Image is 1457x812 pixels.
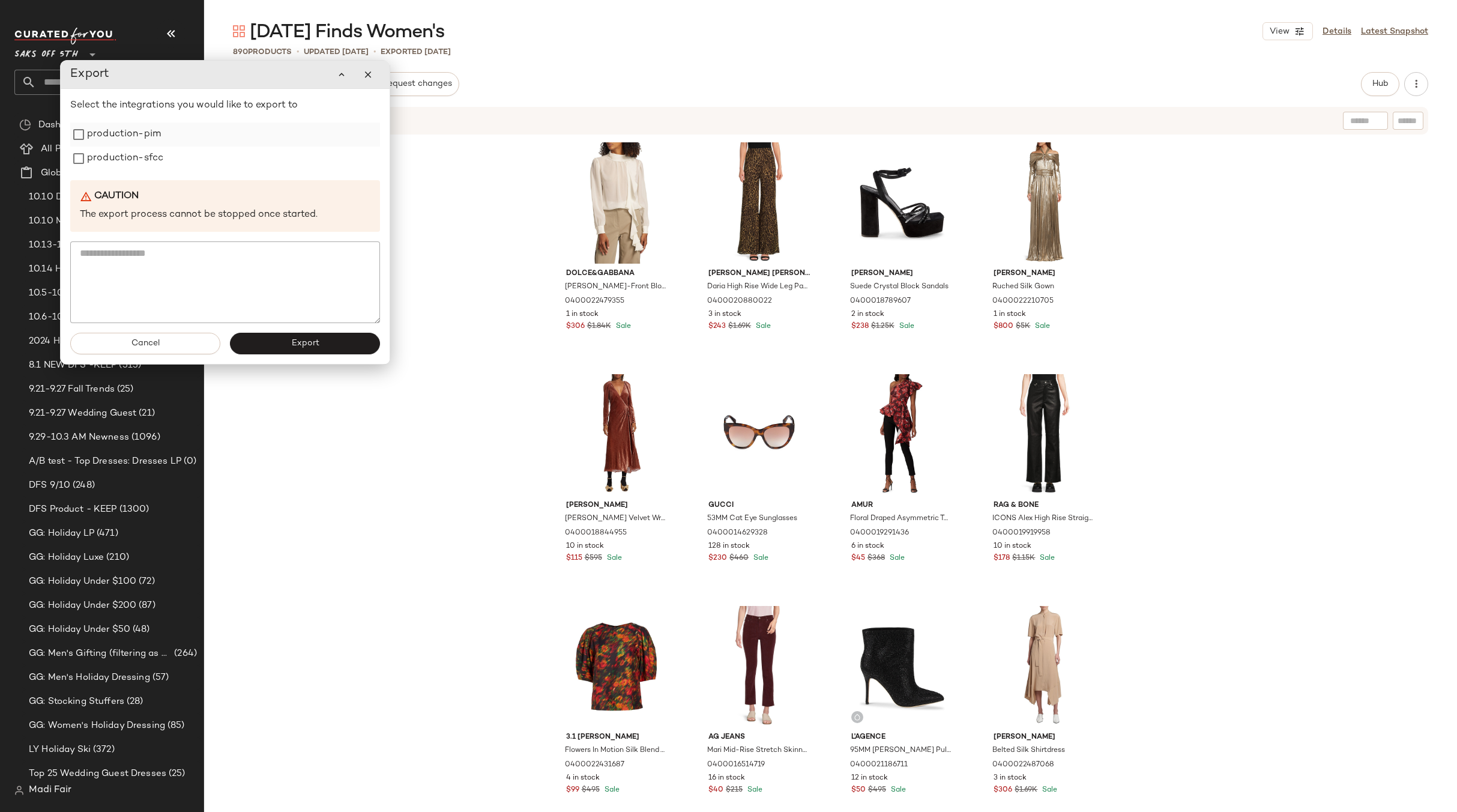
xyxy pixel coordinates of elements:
[233,46,292,58] div: Products
[19,119,31,131] img: svg%3e
[867,553,885,564] span: $368
[994,773,1027,784] span: 3 in stock
[699,142,819,264] img: 0400020880022
[602,786,620,794] span: Sale
[984,606,1105,727] img: 0400022487068_LIGHTCAMEL
[29,359,116,372] span: 8.1 NEW DFS -KEEP
[994,321,1013,332] span: $800
[250,20,444,44] span: [DATE] Finds Women's
[29,623,130,637] span: GG: Holiday Under $50
[136,599,155,613] span: (87)
[699,606,819,727] img: 0400016514719_BURGUNDY
[851,553,865,564] span: $45
[29,383,115,396] span: 9.21-9.27 Fall Trends
[850,528,909,539] span: 0400019291436
[566,732,668,743] span: 3.1 [PERSON_NAME]
[1361,72,1399,96] button: Hub
[897,323,914,330] span: Sale
[1262,22,1313,40] button: View
[994,309,1026,320] span: 1 in stock
[38,118,86,132] span: Dashboard
[29,671,150,685] span: GG: Men's Holiday Dressing
[304,46,369,58] p: updated [DATE]
[129,431,160,444] span: (1096)
[728,321,751,332] span: $1.69K
[708,785,723,796] span: $40
[29,455,181,468] span: A/B test - Top Dresses: Dresses LP
[14,41,78,62] span: Saks OFF 5TH
[1015,785,1037,796] span: $1.69K
[172,647,197,661] span: (264)
[70,98,380,113] p: Select the integrations you would like to export to
[842,606,962,727] img: 0400021186711_BLACKBLACK
[124,695,143,709] span: (28)
[708,541,750,552] span: 128 in stock
[29,575,136,589] span: GG: Holiday Under $100
[605,554,622,562] span: Sale
[1040,786,1057,794] span: Sale
[868,785,886,796] span: $495
[80,208,370,222] p: The export process cannot be stopped once started.
[566,500,668,511] span: [PERSON_NAME]
[614,323,631,330] span: Sale
[117,503,149,517] span: (1300)
[850,745,952,756] span: 95MM [PERSON_NAME] Pull-On Booties
[566,773,600,784] span: 4 in stock
[994,732,1095,743] span: [PERSON_NAME]
[565,760,624,771] span: 0400022431687
[1372,79,1389,89] span: Hub
[726,785,743,796] span: $215
[14,786,24,795] img: svg%3e
[984,374,1105,495] img: 0400019919958_BLACK
[842,142,962,264] img: 0400018789607_NERO
[297,46,299,58] span: •
[851,541,884,552] span: 6 in stock
[994,500,1095,511] span: rag & bone
[851,309,884,320] span: 2 in stock
[566,553,582,564] span: $115
[992,760,1054,771] span: 0400022487068
[566,321,585,332] span: $306
[708,773,745,784] span: 16 in stock
[850,514,952,524] span: Floral Draped Asymmetric Top
[851,268,953,279] span: [PERSON_NAME]
[587,321,611,332] span: $1.84K
[565,528,627,539] span: 0400018844955
[753,323,771,330] span: Sale
[851,785,866,796] span: $50
[94,527,118,541] span: (471)
[29,647,172,661] span: GG: Men's Gifting (filtering as women's)
[165,719,185,733] span: (85)
[994,268,1095,279] span: [PERSON_NAME]
[1012,553,1035,564] span: $1.15K
[1033,323,1050,330] span: Sale
[1016,321,1030,332] span: $5K
[566,785,579,796] span: $99
[729,553,749,564] span: $460
[851,773,888,784] span: 12 in stock
[557,606,677,727] img: 0400022431687
[29,335,158,348] span: 2024 Holiday GG Best Sellers
[291,339,319,348] span: Export
[1323,25,1351,38] a: Details
[565,282,666,292] span: [PERSON_NAME]-Front Blouse
[851,321,869,332] span: $238
[230,333,380,354] button: Export
[557,142,677,264] img: 0400022479355_BIANCO
[29,262,157,276] span: 10.14 Holiday's Most Wanted
[150,671,169,685] span: (57)
[29,599,136,613] span: GG: Holiday Under $200
[708,553,727,564] span: $230
[29,238,139,252] span: 10.13-10.17 AM Newness
[29,767,166,781] span: Top 25 Wedding Guest Dresses
[745,786,762,794] span: Sale
[888,786,906,794] span: Sale
[1037,554,1055,562] span: Sale
[29,503,117,517] span: DFS Product - KEEP
[994,553,1010,564] span: $178
[851,732,953,743] span: L'agence
[708,321,726,332] span: $243
[375,72,459,96] button: Request changes
[104,551,129,565] span: (210)
[565,296,624,307] span: 0400022479355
